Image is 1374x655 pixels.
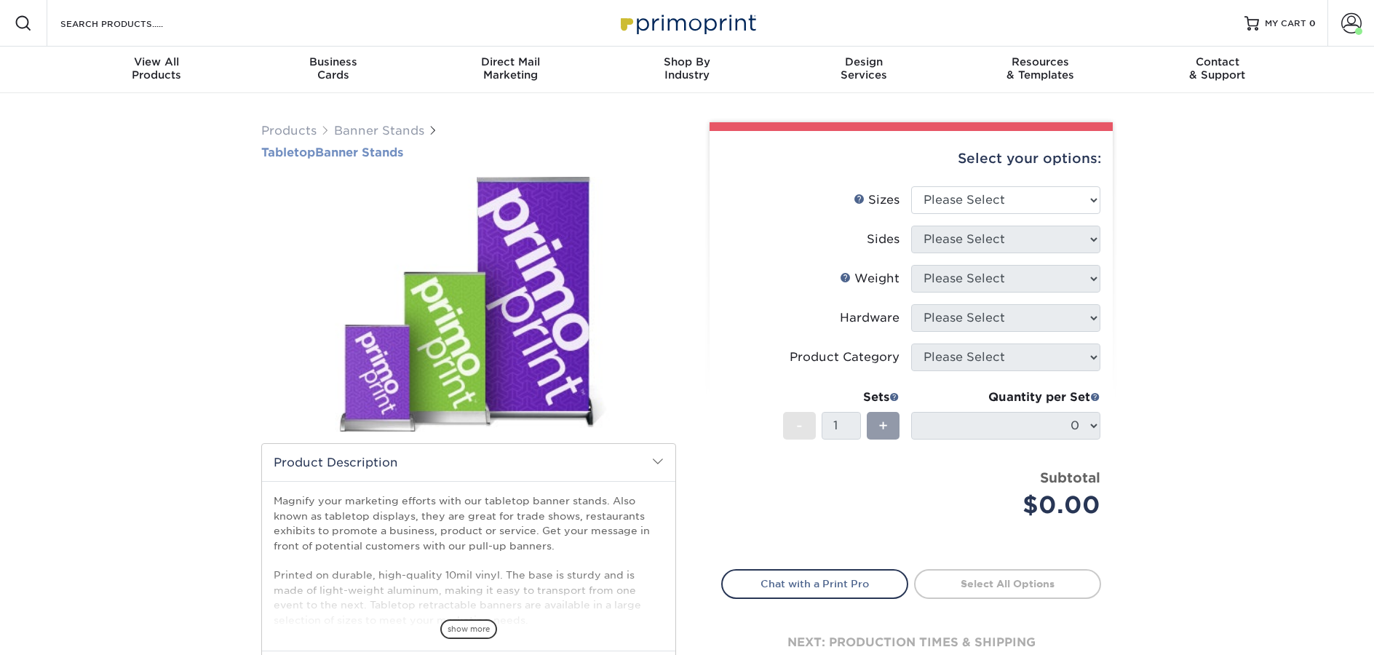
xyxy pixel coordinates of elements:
[261,124,317,138] a: Products
[4,611,124,650] iframe: Google Customer Reviews
[796,415,803,437] span: -
[599,55,776,68] span: Shop By
[68,55,245,82] div: Products
[952,55,1129,68] span: Resources
[422,47,599,93] a: Direct MailMarketing
[790,349,900,366] div: Product Category
[59,15,201,32] input: SEARCH PRODUCTS.....
[274,493,664,627] p: Magnify your marketing efforts with our tabletop banner stands. Also known as tabletop displays, ...
[721,569,908,598] a: Chat with a Print Pro
[952,55,1129,82] div: & Templates
[261,146,676,159] h1: Banner Stands
[840,309,900,327] div: Hardware
[245,47,422,93] a: BusinessCards
[840,270,900,287] div: Weight
[261,146,676,159] a: TabletopBanner Stands
[1040,469,1100,485] strong: Subtotal
[867,231,900,248] div: Sides
[854,191,900,209] div: Sizes
[422,55,599,68] span: Direct Mail
[245,55,422,68] span: Business
[914,569,1101,598] a: Select All Options
[334,124,424,138] a: Banner Stands
[922,488,1100,523] div: $0.00
[878,415,888,437] span: +
[599,47,776,93] a: Shop ByIndustry
[775,55,952,68] span: Design
[262,444,675,481] h2: Product Description
[261,161,676,448] img: Tabletop 01
[1129,47,1306,93] a: Contact& Support
[952,47,1129,93] a: Resources& Templates
[261,146,315,159] span: Tabletop
[422,55,599,82] div: Marketing
[440,619,497,639] span: show more
[911,389,1100,406] div: Quantity per Set
[245,55,422,82] div: Cards
[1265,17,1306,30] span: MY CART
[68,47,245,93] a: View AllProducts
[1129,55,1306,82] div: & Support
[775,47,952,93] a: DesignServices
[721,131,1101,186] div: Select your options:
[775,55,952,82] div: Services
[1309,18,1316,28] span: 0
[1129,55,1306,68] span: Contact
[614,7,760,39] img: Primoprint
[68,55,245,68] span: View All
[783,389,900,406] div: Sets
[599,55,776,82] div: Industry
